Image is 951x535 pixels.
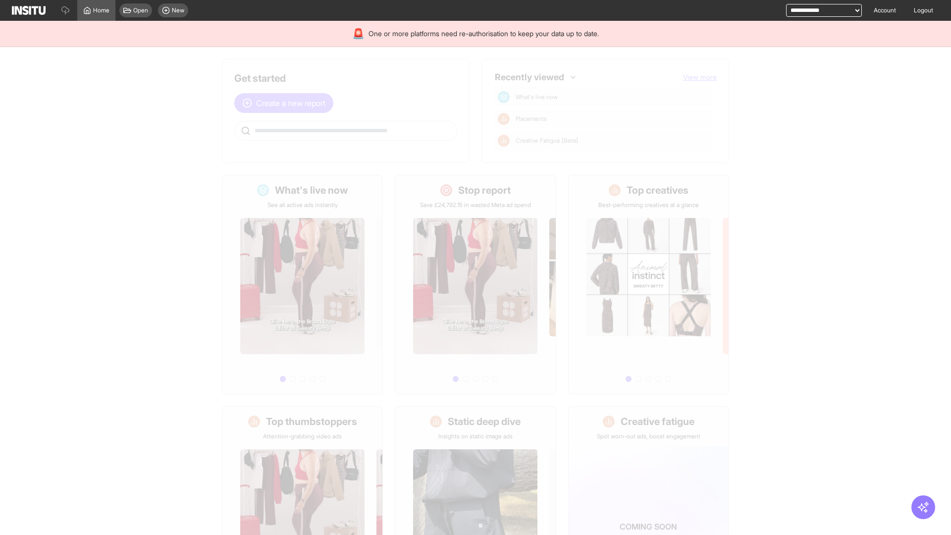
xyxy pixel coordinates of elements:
[369,29,599,39] span: One or more platforms need re-authorisation to keep your data up to date.
[172,6,184,14] span: New
[93,6,109,14] span: Home
[12,6,46,15] img: Logo
[133,6,148,14] span: Open
[352,27,365,41] div: 🚨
